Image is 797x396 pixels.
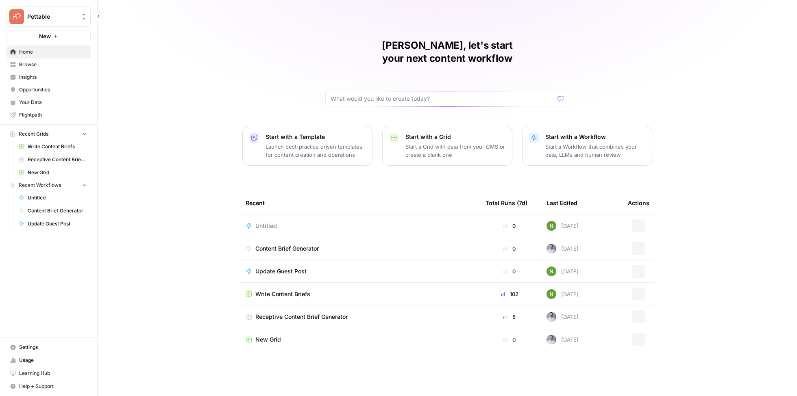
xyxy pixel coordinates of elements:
a: Browse [7,58,91,71]
span: Flightpath [19,111,87,119]
a: Content Brief Generator [15,204,91,217]
p: Start a Grid with data from your CMS or create a blank one [405,143,505,159]
a: New Grid [246,335,473,344]
img: ks4mllqcw6n7ek61gjpw1eg9p6rr [547,221,556,231]
img: 0zsbzd9dqo4abrftk8uoqabis6o2 [547,244,556,253]
p: Start a Workflow that combines your data, LLMs and human review [545,143,645,159]
p: Start with a Workflow [545,133,645,141]
p: Start with a Grid [405,133,505,141]
button: Workspace: Pettable [7,6,91,27]
button: Start with a WorkflowStart a Workflow that combines your data, LLMs and human review [522,126,652,166]
a: New Grid [15,166,91,179]
div: 5 [486,313,534,321]
span: Untitled [255,222,277,230]
a: Learning Hub [7,367,91,380]
a: Write Content Briefs [15,140,91,153]
span: Help + Support [19,383,87,390]
button: Recent Grids [7,128,91,140]
div: 0 [486,267,534,275]
a: Update Guest Post [246,267,473,275]
span: Content Brief Generator [28,207,87,214]
div: Last Edited [547,192,577,214]
a: Untitled [15,191,91,204]
div: Total Runs (7d) [486,192,527,214]
span: Pettable [27,13,76,21]
div: [DATE] [547,221,579,231]
span: Receptive Content Brief Generator [255,313,348,321]
span: Usage [19,357,87,364]
button: New [7,30,91,42]
div: Actions [628,192,649,214]
input: What would you like to create today? [331,95,554,103]
a: Untitled [246,222,473,230]
a: Content Brief Generator [246,245,473,253]
a: Receptive Content Brief Generator [15,153,91,166]
img: 0zsbzd9dqo4abrftk8uoqabis6o2 [547,335,556,344]
span: Receptive Content Brief Generator [28,156,87,163]
span: Recent Workflows [19,182,61,189]
div: [DATE] [547,289,579,299]
div: [DATE] [547,312,579,322]
button: Recent Workflows [7,179,91,191]
span: Write Content Briefs [28,143,87,150]
span: New Grid [255,335,281,344]
button: Start with a TemplateLaunch best-practice driven templates for content creation and operations [242,126,372,166]
div: [DATE] [547,266,579,276]
img: Pettable Logo [9,9,24,24]
span: Untitled [28,194,87,201]
a: Receptive Content Brief Generator [246,313,473,321]
img: ks4mllqcw6n7ek61gjpw1eg9p6rr [547,266,556,276]
a: Opportunities [7,83,91,96]
div: 0 [486,245,534,253]
div: 102 [486,290,534,298]
a: Write Content Briefs [246,290,473,298]
span: Opportunities [19,86,87,93]
a: Settings [7,341,91,354]
span: Recent Grids [19,130,48,138]
div: Recent [246,192,473,214]
p: Start with a Template [266,133,366,141]
div: 0 [486,335,534,344]
img: 0zsbzd9dqo4abrftk8uoqabis6o2 [547,312,556,322]
span: Update Guest Post [255,267,307,275]
a: Your Data [7,96,91,109]
div: 0 [486,222,534,230]
a: Insights [7,71,91,84]
span: Insights [19,74,87,81]
span: Learning Hub [19,370,87,377]
span: Browse [19,61,87,68]
span: Home [19,48,87,56]
span: Settings [19,344,87,351]
button: Help + Support [7,380,91,393]
span: Content Brief Generator [255,245,319,253]
span: New [39,32,51,40]
p: Launch best-practice driven templates for content creation and operations [266,143,366,159]
div: [DATE] [547,244,579,253]
span: New Grid [28,169,87,176]
span: Update Guest Post [28,220,87,227]
span: Your Data [19,99,87,106]
button: Start with a GridStart a Grid with data from your CMS or create a blank one [382,126,512,166]
span: Write Content Briefs [255,290,310,298]
a: Update Guest Post [15,217,91,230]
a: Home [7,45,91,58]
a: Usage [7,354,91,367]
img: ks4mllqcw6n7ek61gjpw1eg9p6rr [547,289,556,299]
a: Flightpath [7,108,91,121]
div: [DATE] [547,335,579,344]
h1: [PERSON_NAME], let's start your next content workflow [325,39,569,65]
